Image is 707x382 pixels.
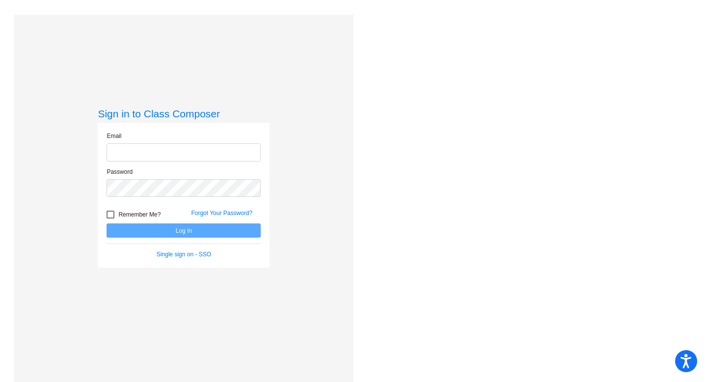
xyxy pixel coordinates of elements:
a: Single sign on - SSO [157,251,211,258]
label: Email [107,132,121,140]
button: Log In [107,223,261,238]
span: Remember Me? [118,209,161,220]
label: Password [107,167,133,176]
h3: Sign in to Class Composer [98,108,270,120]
a: Forgot Your Password? [191,210,252,217]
